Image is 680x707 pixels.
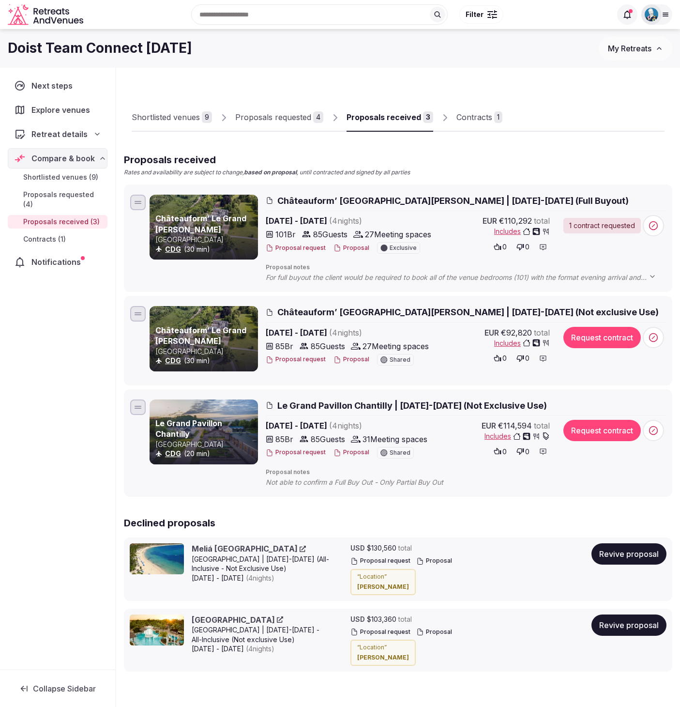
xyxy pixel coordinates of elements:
[31,104,94,116] span: Explore venues
[357,654,409,662] cite: [PERSON_NAME]
[8,188,107,211] a: Proposals requested (4)
[329,216,362,226] span: ( 4 night s )
[416,628,452,636] button: Proposal
[155,245,256,254] div: (30 min)
[8,678,107,699] button: Collapse Sidebar
[501,327,532,338] span: €92,820
[155,418,222,439] a: Le Grand Pavillon Chantilly
[277,306,659,318] span: Châteauform’ [GEOGRAPHIC_DATA][PERSON_NAME] | [DATE]-[DATE] (Not exclusive Use)
[357,573,409,581] p: “ Location ”
[456,111,492,123] div: Contracts
[367,543,396,553] span: $130,560
[124,169,410,177] p: Rates and availability are subject to change, , until contracted and signed by all parties
[23,172,98,182] span: Shortlisted venues (9)
[591,543,666,565] button: Revive proposal
[277,400,547,412] span: Le Grand Pavillon Chantilly | [DATE]-[DATE] (Not Exclusive Use)
[534,215,550,227] span: total
[124,516,672,530] h2: Declined proposals
[525,447,529,457] span: 0
[192,615,283,625] a: [GEOGRAPHIC_DATA]
[266,273,666,282] span: For full buyout the client would be required to book all of the venue bedrooms (101) with the for...
[192,625,331,644] div: [GEOGRAPHIC_DATA] | [DATE]-[DATE] - All-Inclusive (Not exclusive Use)
[390,357,410,363] span: Shared
[155,214,246,234] a: Châteauform’ Le Grand [PERSON_NAME]
[534,327,550,338] span: total
[502,242,507,252] span: 0
[165,356,181,366] button: CDG
[155,449,256,459] div: (20 min)
[23,234,66,244] span: Contracts (1)
[514,352,532,365] button: 0
[266,477,463,487] span: Not able to confirm a Full Buy Out - Only Partial Buy Out
[347,104,433,132] a: Proposals received3
[466,10,484,19] span: Filter
[459,5,503,24] button: Filter
[31,80,76,92] span: Next steps
[350,557,410,565] button: Proposal request
[8,232,107,246] a: Contracts (1)
[31,256,85,268] span: Notifications
[266,420,436,431] span: [DATE] - [DATE]
[277,195,629,207] span: Châteauform’ [GEOGRAPHIC_DATA][PERSON_NAME] | [DATE]-[DATE] (Full Buyout)
[357,644,409,652] p: “ Location ”
[266,215,436,227] span: [DATE] - [DATE]
[525,242,529,252] span: 0
[8,215,107,229] a: Proposals received (3)
[390,450,410,456] span: Shared
[423,111,433,123] div: 3
[165,449,181,458] a: CDG
[608,44,651,53] span: My Retreats
[244,169,297,176] strong: based on proposal
[329,421,362,430] span: ( 4 night s )
[494,111,502,123] div: 1
[132,104,212,132] a: Shortlisted venues9
[502,353,507,363] span: 0
[484,431,550,441] button: Includes
[499,215,532,227] span: €110,292
[8,100,107,120] a: Explore venues
[494,338,550,348] button: Includes
[33,684,96,693] span: Collapse Sidebar
[367,615,396,624] span: $103,360
[313,229,348,240] span: 85 Guests
[165,356,181,365] a: CDG
[563,327,641,348] button: Request contract
[514,240,532,254] button: 0
[333,355,369,364] button: Proposal
[398,615,412,624] span: total
[350,543,365,553] span: USD
[363,340,429,352] span: 27 Meeting spaces
[130,615,184,646] img: Meliá Caribe Beach Resort cover photo
[235,111,311,123] div: Proposals requested
[202,111,212,123] div: 9
[494,227,550,236] button: Includes
[599,36,672,61] button: My Retreats
[155,347,256,356] p: [GEOGRAPHIC_DATA]
[235,104,323,132] a: Proposals requested4
[363,433,427,445] span: 31 Meeting spaces
[275,229,296,240] span: 101 Br
[491,352,510,365] button: 0
[165,245,181,253] a: CDG
[390,245,417,251] span: Exclusive
[155,356,256,366] div: (30 min)
[333,244,369,252] button: Proposal
[645,8,658,21] img: antonball
[498,420,532,431] span: €114,594
[246,574,274,582] span: ( 4 night s )
[275,340,293,352] span: 85 Br
[329,328,362,338] span: ( 4 night s )
[482,420,496,431] span: EUR
[192,554,331,573] div: [GEOGRAPHIC_DATA] | [DATE]-[DATE] (All-Inclusive - Not Exclusive Use)
[347,111,421,123] div: Proposals received
[491,445,510,458] button: 0
[266,468,666,476] span: Proposal notes
[266,263,666,272] span: Proposal notes
[563,218,641,233] div: 1 contract requested
[563,420,641,441] button: Request contract
[155,440,256,449] p: [GEOGRAPHIC_DATA]
[266,448,326,457] button: Proposal request
[266,244,326,252] button: Proposal request
[266,355,326,364] button: Proposal request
